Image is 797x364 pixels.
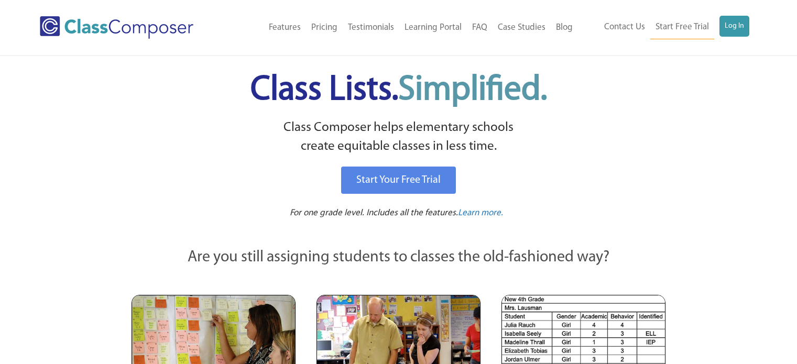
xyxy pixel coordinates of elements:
a: Learning Portal [399,16,467,39]
p: Are you still assigning students to classes the old-fashioned way? [132,246,666,269]
a: Testimonials [343,16,399,39]
img: Class Composer [40,16,193,39]
a: Pricing [306,16,343,39]
a: Start Free Trial [650,16,714,39]
a: Learn more. [458,207,503,220]
span: Simplified. [398,73,547,107]
a: Blog [551,16,578,39]
span: Learn more. [458,208,503,217]
a: Log In [719,16,749,37]
nav: Header Menu [578,16,749,39]
p: Class Composer helps elementary schools create equitable classes in less time. [130,118,668,157]
nav: Header Menu [227,16,577,39]
span: For one grade level. Includes all the features. [290,208,458,217]
a: Features [264,16,306,39]
span: Class Lists. [250,73,547,107]
a: Contact Us [599,16,650,39]
span: Start Your Free Trial [356,175,441,185]
a: FAQ [467,16,493,39]
a: Case Studies [493,16,551,39]
a: Start Your Free Trial [341,167,456,194]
